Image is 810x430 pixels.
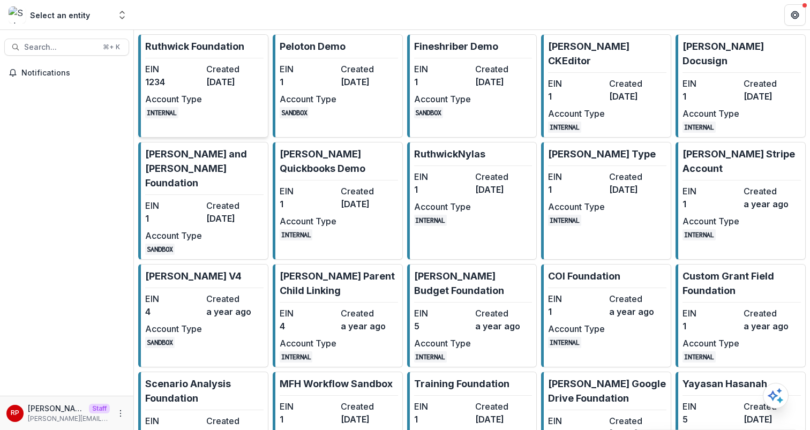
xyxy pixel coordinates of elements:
[145,244,175,255] code: SANDBOX
[414,307,471,320] dt: EIN
[414,200,471,213] dt: Account Type
[475,76,532,88] dd: [DATE]
[475,307,532,320] dt: Created
[676,34,806,138] a: [PERSON_NAME] DocusignEIN1Created[DATE]Account TypeINTERNAL
[682,77,739,90] dt: EIN
[784,4,806,26] button: Get Help
[407,142,537,260] a: RuthwickNylasEIN1Created[DATE]Account TypeINTERNAL
[280,198,336,210] dd: 1
[548,122,581,133] code: INTERNAL
[682,337,739,350] dt: Account Type
[682,229,716,240] code: INTERNAL
[682,147,801,176] p: [PERSON_NAME] Stripe Account
[548,90,605,103] dd: 1
[280,307,336,320] dt: EIN
[28,403,85,414] p: [PERSON_NAME]
[475,400,532,413] dt: Created
[101,41,122,53] div: ⌘ + K
[682,39,801,68] p: [PERSON_NAME] Docusign
[280,269,398,298] p: [PERSON_NAME] Parent Child Linking
[414,351,447,363] code: INTERNAL
[206,76,263,88] dd: [DATE]
[475,170,532,183] dt: Created
[609,183,666,196] dd: [DATE]
[414,320,471,333] dd: 5
[682,122,716,133] code: INTERNAL
[548,292,605,305] dt: EIN
[145,376,264,405] p: Scenario Analysis Foundation
[145,93,202,105] dt: Account Type
[341,185,397,198] dt: Created
[548,305,605,318] dd: 1
[548,107,605,120] dt: Account Type
[744,198,800,210] dd: a year ago
[744,320,800,333] dd: a year ago
[28,414,110,424] p: [PERSON_NAME][EMAIL_ADDRESS][DOMAIN_NAME]
[407,264,537,367] a: [PERSON_NAME] Budget FoundationEIN5Createda year agoAccount TypeINTERNAL
[414,269,532,298] p: [PERSON_NAME] Budget Foundation
[682,376,767,391] p: Yayasan Hasanah
[414,93,471,105] dt: Account Type
[475,413,532,426] dd: [DATE]
[341,400,397,413] dt: Created
[548,376,666,405] p: [PERSON_NAME] Google Drive Foundation
[4,64,129,81] button: Notifications
[548,170,605,183] dt: EIN
[682,351,716,363] code: INTERNAL
[145,229,202,242] dt: Account Type
[206,305,263,318] dd: a year ago
[414,147,485,161] p: RuthwickNylas
[414,215,447,226] code: INTERNAL
[548,322,605,335] dt: Account Type
[145,63,202,76] dt: EIN
[414,170,471,183] dt: EIN
[744,307,800,320] dt: Created
[4,39,129,56] button: Search...
[145,212,202,225] dd: 1
[548,269,620,283] p: COI Foundation
[407,34,537,138] a: Fineshriber DemoEIN1Created[DATE]Account TypeSANDBOX
[414,63,471,76] dt: EIN
[9,6,26,24] img: Select an entity
[682,198,739,210] dd: 1
[206,414,263,427] dt: Created
[548,39,666,68] p: [PERSON_NAME] CKEditor
[280,351,313,363] code: INTERNAL
[414,183,471,196] dd: 1
[280,107,309,118] code: SANDBOX
[273,34,403,138] a: Peloton DemoEIN1Created[DATE]Account TypeSANDBOX
[89,404,110,413] p: Staff
[341,63,397,76] dt: Created
[138,34,268,138] a: Ruthwick FoundationEIN1234Created[DATE]Account TypeINTERNAL
[609,77,666,90] dt: Created
[145,199,202,212] dt: EIN
[280,76,336,88] dd: 1
[744,413,800,426] dd: [DATE]
[414,413,471,426] dd: 1
[682,413,739,426] dd: 5
[145,147,264,190] p: [PERSON_NAME] and [PERSON_NAME] Foundation
[475,320,532,333] dd: a year ago
[609,305,666,318] dd: a year ago
[280,413,336,426] dd: 1
[682,90,739,103] dd: 1
[341,320,397,333] dd: a year ago
[682,320,739,333] dd: 1
[763,383,789,409] button: Open AI Assistant
[341,413,397,426] dd: [DATE]
[676,264,806,367] a: Custom Grant Field FoundationEIN1Createda year agoAccount TypeINTERNAL
[414,376,509,391] p: Training Foundation
[145,39,244,54] p: Ruthwick Foundation
[280,376,393,391] p: MFH Workflow Sandbox
[414,39,498,54] p: Fineshriber Demo
[280,337,336,350] dt: Account Type
[548,183,605,196] dd: 1
[21,69,125,78] span: Notifications
[541,264,671,367] a: COI FoundationEIN1Createda year agoAccount TypeINTERNAL
[11,410,19,417] div: Ruthwick Pathireddy
[145,107,178,118] code: INTERNAL
[414,337,471,350] dt: Account Type
[475,63,532,76] dt: Created
[548,337,581,348] code: INTERNAL
[24,43,96,52] span: Search...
